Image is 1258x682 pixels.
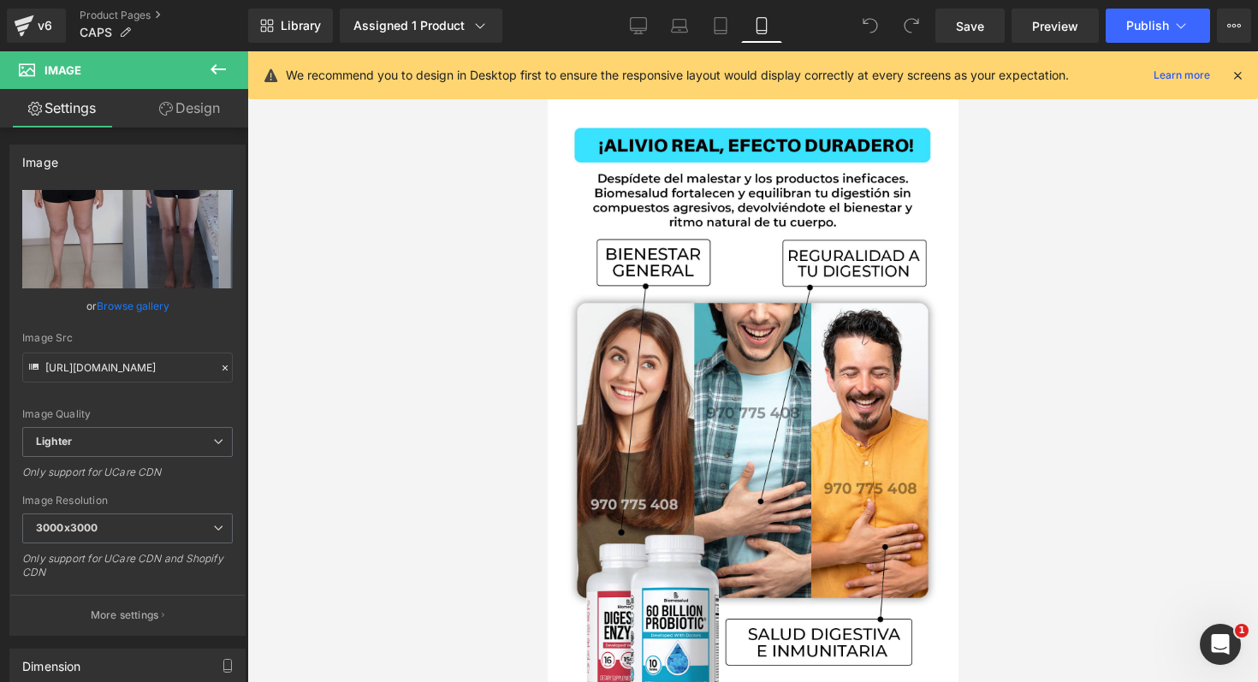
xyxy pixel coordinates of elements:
[1032,17,1078,35] span: Preview
[22,466,233,490] div: Only support for UCare CDN
[91,608,159,623] p: More settings
[22,145,58,169] div: Image
[22,297,233,315] div: or
[10,595,245,635] button: More settings
[1106,9,1210,43] button: Publish
[281,18,321,33] span: Library
[36,435,72,448] b: Lighter
[1012,9,1099,43] a: Preview
[894,9,929,43] button: Redo
[22,332,233,344] div: Image Src
[741,9,782,43] a: Mobile
[22,353,233,383] input: Link
[659,9,700,43] a: Laptop
[34,15,56,37] div: v6
[700,9,741,43] a: Tablet
[22,649,81,673] div: Dimension
[80,26,112,39] span: CAPS
[22,408,233,420] div: Image Quality
[1126,19,1169,33] span: Publish
[22,495,233,507] div: Image Resolution
[1235,624,1249,638] span: 1
[853,9,887,43] button: Undo
[618,9,659,43] a: Desktop
[286,66,1069,85] p: We recommend you to design in Desktop first to ensure the responsive layout would display correct...
[1147,65,1217,86] a: Learn more
[80,9,248,22] a: Product Pages
[353,17,489,34] div: Assigned 1 Product
[45,63,81,77] span: Image
[956,17,984,35] span: Save
[36,521,98,534] b: 3000x3000
[1200,624,1241,665] iframe: Intercom live chat
[97,291,169,321] a: Browse gallery
[7,9,66,43] a: v6
[248,9,333,43] a: New Library
[128,89,252,128] a: Design
[22,552,233,590] div: Only support for UCare CDN and Shopify CDN
[1217,9,1251,43] button: More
